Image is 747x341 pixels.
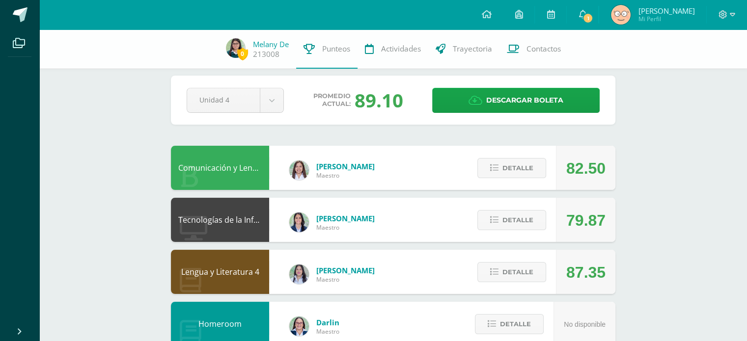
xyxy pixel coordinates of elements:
[453,44,492,54] span: Trayectoria
[4,31,143,42] h3: Estilo
[582,13,593,24] span: 1
[253,49,279,59] a: 213008
[486,88,563,112] span: Descargar boleta
[15,13,53,21] a: Back to Top
[171,146,269,190] div: Comunicación y Lenguaje L3 Inglés 4
[526,44,561,54] span: Contactos
[564,320,606,328] span: No disponible
[566,198,606,242] div: 79.87
[237,48,248,60] span: 0
[611,5,631,25] img: ec776638e2b37e158411211b4036a738.png
[322,44,350,54] span: Punteos
[316,171,375,180] span: Maestro
[502,159,533,177] span: Detalle
[316,213,375,223] span: [PERSON_NAME]
[316,223,375,232] span: Maestro
[289,212,309,232] img: 7489ccb779e23ff9f2c3e89c21f82ed0.png
[187,88,283,112] a: Unidad 4
[566,250,606,294] div: 87.35
[289,316,309,336] img: 571966f00f586896050bf2f129d9ef0a.png
[499,29,568,69] a: Contactos
[199,88,248,111] span: Unidad 4
[4,4,143,13] div: Outline
[638,15,694,23] span: Mi Perfil
[638,6,694,16] span: [PERSON_NAME]
[253,39,289,49] a: Melany de
[566,146,606,190] div: 82.50
[355,87,403,113] div: 89.10
[432,88,600,113] a: Descargar boleta
[4,59,60,68] label: Tamaño de fuente
[289,264,309,284] img: df6a3bad71d85cf97c4a6d1acf904499.png
[477,210,546,230] button: Detalle
[12,68,28,77] span: 16 px
[381,44,421,54] span: Actividades
[316,327,339,336] span: Maestro
[358,29,428,69] a: Actividades
[477,158,546,178] button: Detalle
[428,29,499,69] a: Trayectoria
[477,262,546,282] button: Detalle
[226,38,246,58] img: d767a28e0159f41e94eb54805d237cff.png
[171,250,269,294] div: Lengua y Literatura 4
[296,29,358,69] a: Punteos
[475,314,544,334] button: Detalle
[316,265,375,275] span: [PERSON_NAME]
[316,161,375,171] span: [PERSON_NAME]
[502,263,533,281] span: Detalle
[171,198,269,242] div: Tecnologías de la Información y la Comunicación 4
[502,211,533,229] span: Detalle
[316,317,339,327] span: Darlin
[313,92,351,108] span: Promedio actual:
[316,275,375,284] span: Maestro
[500,315,531,333] span: Detalle
[289,160,309,180] img: acecb51a315cac2de2e3deefdb732c9f.png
